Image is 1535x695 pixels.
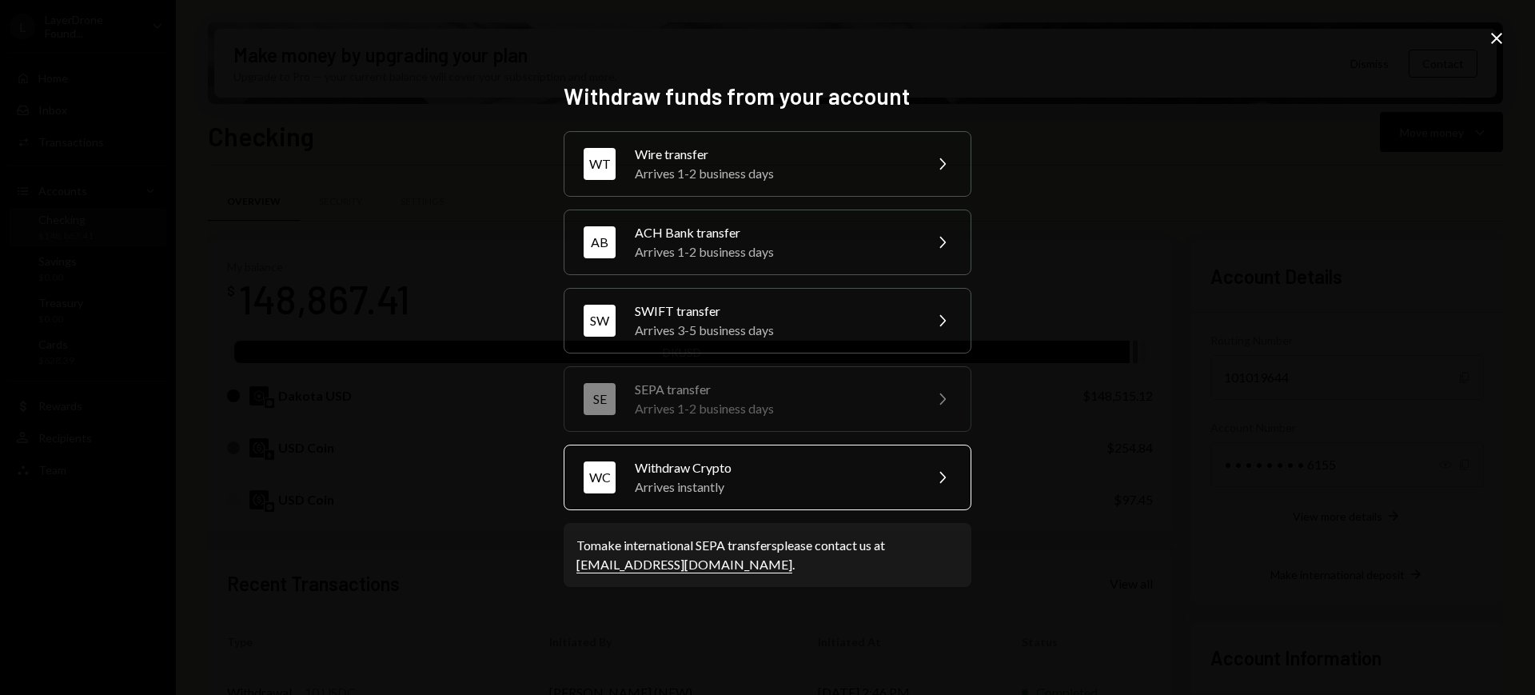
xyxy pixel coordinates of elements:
div: To make international SEPA transfers please contact us at . [576,536,959,574]
div: WC [584,461,616,493]
button: SWSWIFT transferArrives 3-5 business days [564,288,971,353]
div: SW [584,305,616,337]
div: SEPA transfer [635,380,913,399]
div: AB [584,226,616,258]
button: SESEPA transferArrives 1-2 business days [564,366,971,432]
a: [EMAIL_ADDRESS][DOMAIN_NAME] [576,557,792,573]
div: Arrives 3-5 business days [635,321,913,340]
div: Arrives 1-2 business days [635,164,913,183]
div: SE [584,383,616,415]
button: ABACH Bank transferArrives 1-2 business days [564,210,971,275]
div: SWIFT transfer [635,302,913,321]
div: Wire transfer [635,145,913,164]
div: WT [584,148,616,180]
div: ACH Bank transfer [635,223,913,242]
div: Arrives 1-2 business days [635,399,913,418]
div: Withdraw Crypto [635,458,913,477]
div: Arrives 1-2 business days [635,242,913,262]
button: WTWire transferArrives 1-2 business days [564,131,971,197]
div: Arrives instantly [635,477,913,497]
h2: Withdraw funds from your account [564,81,971,112]
button: WCWithdraw CryptoArrives instantly [564,445,971,510]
